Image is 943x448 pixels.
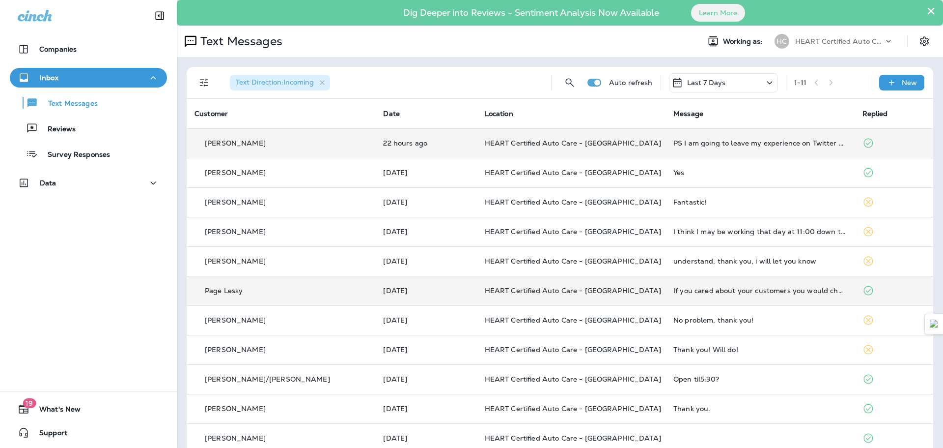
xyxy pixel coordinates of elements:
[673,316,846,324] div: No problem, thank you!
[383,169,469,177] p: Sep 22, 2025 02:04 PM
[383,434,469,442] p: Sep 16, 2025 06:20 AM
[673,346,846,354] div: Thank you! Will do!
[930,320,939,329] img: Detect Auto
[23,398,36,408] span: 19
[673,198,846,206] div: Fantastic!
[383,257,469,265] p: Sep 22, 2025 11:11 AM
[29,429,67,441] span: Support
[38,99,98,109] p: Text Messages
[205,405,266,413] p: [PERSON_NAME]
[29,405,81,417] span: What's New
[375,11,688,14] p: Dig Deeper into Reviews - Sentiment Analysis Now Available
[10,399,167,419] button: 19What's New
[902,79,917,87] p: New
[926,3,936,19] button: Close
[205,139,266,147] p: [PERSON_NAME]
[673,228,846,236] div: I think I may be working that day at 11:00 down the street. If so, I'll have to pick up my car af...
[485,227,661,236] span: HEART Certified Auto Care - [GEOGRAPHIC_DATA]
[10,68,167,88] button: Inbox
[205,287,243,295] p: Page Lessy
[673,109,703,118] span: Message
[485,316,661,325] span: HEART Certified Auto Care - [GEOGRAPHIC_DATA]
[205,346,266,354] p: [PERSON_NAME]
[485,139,661,148] span: HEART Certified Auto Care - [GEOGRAPHIC_DATA]
[687,79,726,87] p: Last 7 Days
[673,139,846,147] div: PS I am going to leave my experience on Twitter and Facebook. Do you guys charge me $160 to plug ...
[795,37,884,45] p: HEART Certified Auto Care
[485,168,661,177] span: HEART Certified Auto Care - [GEOGRAPHIC_DATA]
[205,316,266,324] p: [PERSON_NAME]
[915,32,933,50] button: Settings
[862,109,888,118] span: Replied
[146,6,173,26] button: Collapse Sidebar
[205,434,266,442] p: [PERSON_NAME]
[10,144,167,164] button: Survey Responses
[205,375,330,383] p: [PERSON_NAME]/[PERSON_NAME]
[10,173,167,193] button: Data
[485,345,661,354] span: HEART Certified Auto Care - [GEOGRAPHIC_DATA]
[485,286,661,295] span: HEART Certified Auto Care - [GEOGRAPHIC_DATA]
[383,316,469,324] p: Sep 18, 2025 03:24 PM
[38,125,76,134] p: Reviews
[39,45,77,53] p: Companies
[485,198,661,207] span: HEART Certified Auto Care - [GEOGRAPHIC_DATA]
[236,78,314,87] span: Text Direction : Incoming
[230,75,330,90] div: Text Direction:Incoming
[205,257,266,265] p: [PERSON_NAME]
[383,375,469,383] p: Sep 16, 2025 04:51 PM
[10,118,167,139] button: Reviews
[196,34,282,49] p: Text Messages
[205,169,266,177] p: [PERSON_NAME]
[10,39,167,59] button: Companies
[40,74,58,82] p: Inbox
[673,287,846,295] div: If you cared about your customers you would check for recalls especially for expensive repairs. I...
[38,150,110,160] p: Survey Responses
[673,375,846,383] div: Open til5:30?
[723,37,765,46] span: Working as:
[383,139,469,147] p: Sep 22, 2025 05:26 PM
[205,228,266,236] p: [PERSON_NAME]
[673,169,846,177] div: Yes
[40,179,56,187] p: Data
[560,73,580,92] button: Search Messages
[609,79,653,87] p: Auto refresh
[383,109,400,118] span: Date
[205,198,266,206] p: [PERSON_NAME]
[194,73,214,92] button: Filters
[383,405,469,413] p: Sep 16, 2025 10:38 AM
[485,404,661,413] span: HEART Certified Auto Care - [GEOGRAPHIC_DATA]
[673,257,846,265] div: understand, thank you, i will let you know
[10,423,167,443] button: Support
[691,4,745,22] button: Learn More
[485,434,661,443] span: HEART Certified Auto Care - [GEOGRAPHIC_DATA]
[794,79,807,87] div: 1 - 11
[194,109,228,118] span: Customer
[383,287,469,295] p: Sep 20, 2025 07:39 PM
[383,198,469,206] p: Sep 22, 2025 11:22 AM
[485,109,513,118] span: Location
[485,257,661,266] span: HEART Certified Auto Care - [GEOGRAPHIC_DATA]
[485,375,661,384] span: HEART Certified Auto Care - [GEOGRAPHIC_DATA]
[10,92,167,113] button: Text Messages
[673,405,846,413] div: Thank you.
[775,34,789,49] div: HC
[383,228,469,236] p: Sep 22, 2025 11:14 AM
[383,346,469,354] p: Sep 16, 2025 05:29 PM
